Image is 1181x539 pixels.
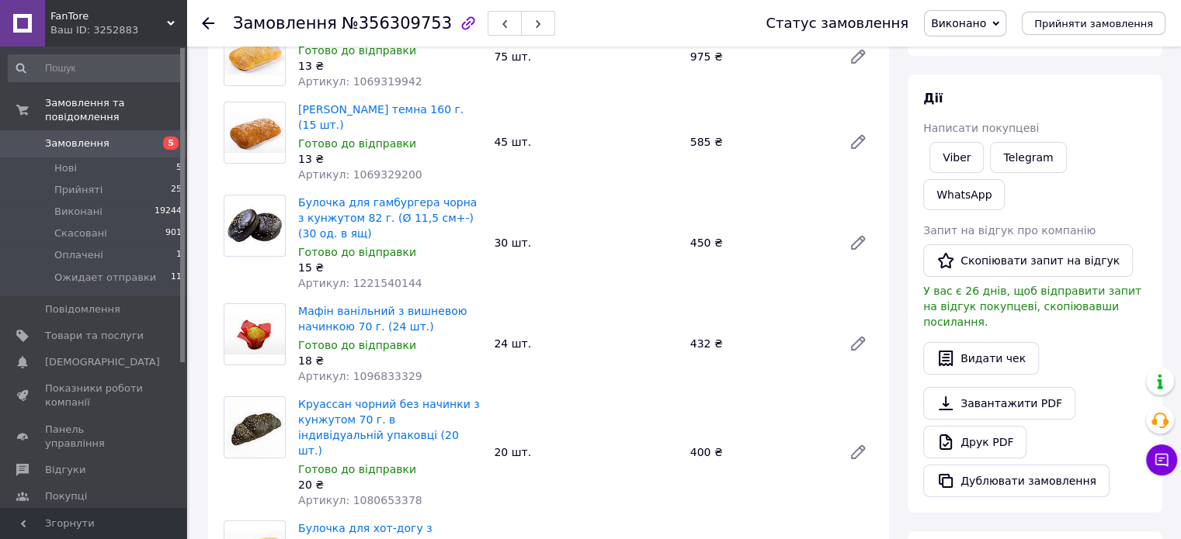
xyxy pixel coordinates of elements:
span: У вас є 26 днів, щоб відправити запит на відгук покупцеві, скопіювавши посилання. [923,285,1141,328]
span: Скасовані [54,226,107,240]
span: 19244 [155,205,182,219]
span: Запит на відгук про компанію [923,224,1096,237]
span: Готово до відправки [298,339,416,351]
span: Прийняти замовлення [1034,18,1153,29]
div: 450 ₴ [684,232,836,254]
span: Готово до відправки [298,137,416,150]
a: Булочка для гамбургера чорна з кунжутом 82 г. (Ø 11,5 см+-) (30 од. в ящ) [298,196,477,240]
div: 45 шт. [488,131,683,153]
a: Telegram [990,142,1066,173]
span: 5 [176,161,182,175]
img: Круассан чорний без начинки з кунжутом 70 г. в індивідуальній упаковці (20 шт.) [224,397,285,458]
span: Виконано [931,17,986,29]
span: Оплачені [54,248,103,262]
span: Готово до відправки [298,246,416,258]
div: 432 ₴ [684,333,836,354]
div: 585 ₴ [684,131,836,153]
div: 20 ₴ [298,477,481,492]
div: 15 ₴ [298,260,481,275]
img: Чіабатта солодова темна 160 г. (15 шт.) [224,112,285,152]
a: Мафін ванільний з вишневою начинкою 70 г. (24 шт.) [298,305,467,333]
button: Чат з покупцем [1146,444,1177,475]
button: Дублювати замовлення [923,465,1110,497]
div: 30 шт. [488,232,683,254]
span: [DEMOGRAPHIC_DATA] [45,355,160,369]
span: Артикул: 1069329200 [298,168,422,181]
span: Повідомлення [45,302,120,316]
div: 18 ₴ [298,353,481,368]
a: Редагувати [842,126,874,157]
a: Редагувати [842,328,874,359]
a: Редагувати [842,227,874,258]
span: Артикул: 1080653378 [298,494,422,506]
span: Артикул: 1221540144 [298,277,422,289]
a: Круассан чорний без начинки з кунжутом 70 г. в індивідуальній упаковці (20 шт.) [298,398,480,457]
button: Скопіювати запит на відгук [923,244,1133,277]
span: 11 [171,271,182,285]
span: Виконані [54,205,102,219]
span: Замовлення [233,14,337,33]
span: Нові [54,161,77,175]
a: Viber [929,142,984,173]
span: Відгуки [45,463,85,477]
span: 25 [171,183,182,197]
img: Чіабатта пшенична 160 г. (15 шт.) [224,35,285,74]
span: Покупці [45,489,87,503]
div: 13 ₴ [298,151,481,167]
span: FanTore [50,9,167,23]
span: Дії [923,91,943,105]
div: Повернутися назад [202,16,214,31]
span: Замовлення та повідомлення [45,96,186,124]
div: 24 шт. [488,333,683,354]
span: Артикул: 1069319942 [298,75,422,88]
span: Прийняті [54,183,102,197]
span: Замовлення [45,136,109,150]
div: Статус замовлення [766,16,908,31]
div: 13 ₴ [298,58,481,74]
input: Пошук [8,54,183,82]
button: Видати чек [923,342,1039,375]
span: 1 [176,248,182,262]
div: 20 шт. [488,441,683,463]
span: №356309753 [342,14,452,33]
span: 5 [163,136,179,150]
span: Написати покупцеві [923,122,1039,134]
span: Готово до відправки [298,44,416,57]
span: Показники роботи компанії [45,382,144,409]
span: Ожидает отправки [54,271,156,285]
img: Булочка для гамбургера чорна з кунжутом 82 г. (Ø 11,5 см+-) (30 од. в ящ) [224,195,285,256]
a: Друк PDF [923,426,1026,458]
div: 75 шт. [488,46,683,67]
a: WhatsApp [923,179,1005,210]
a: Редагувати [842,41,874,72]
span: Панель управління [45,423,144,451]
span: Товари та послуги [45,329,144,343]
div: 975 ₴ [684,46,836,67]
img: Мафін ванільний з вишневою начинкою 70 г. (24 шт.) [224,314,285,354]
button: Прийняти замовлення [1022,12,1165,35]
span: 901 [165,226,182,240]
span: Готово до відправки [298,463,416,475]
div: 400 ₴ [684,441,836,463]
a: [PERSON_NAME] темна 160 г. (15 шт.) [298,103,464,131]
div: Ваш ID: 3252883 [50,23,186,37]
a: Редагувати [842,437,874,468]
span: Артикул: 1096833329 [298,370,422,382]
a: Завантажити PDF [923,387,1075,420]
